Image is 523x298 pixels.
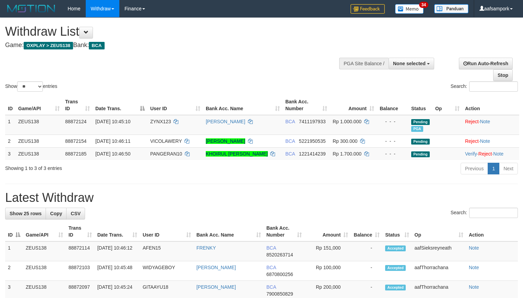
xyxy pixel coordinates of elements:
a: Previous [461,163,488,174]
td: ZEUS138 [15,147,62,160]
span: Marked by aafnoeunsreypich [411,126,423,132]
td: 1 [5,241,23,261]
td: 88872114 [66,241,95,261]
div: - - - [380,150,406,157]
a: FRENKY [197,245,216,251]
span: ZYNX123 [150,119,171,124]
td: Rp 100,000 [305,261,351,281]
td: ZEUS138 [23,241,66,261]
th: Balance [377,95,408,115]
h1: Latest Withdraw [5,191,518,205]
span: 88872154 [65,138,86,144]
span: 34 [419,2,428,8]
th: Balance: activate to sort column ascending [351,222,382,241]
span: Copy 8520263714 to clipboard [266,252,293,257]
span: Copy 6870800256 to clipboard [266,272,293,277]
td: 2 [5,135,15,147]
a: [PERSON_NAME] [197,265,236,270]
th: Trans ID: activate to sort column ascending [66,222,95,241]
th: Action [466,222,518,241]
span: Pending [411,151,430,157]
th: Amount: activate to sort column ascending [330,95,377,115]
select: Showentries [17,81,43,92]
a: 1 [488,163,499,174]
span: BCA [285,119,295,124]
a: Run Auto-Refresh [459,58,513,69]
a: [PERSON_NAME] [197,284,236,290]
span: Copy 7411197933 to clipboard [299,119,326,124]
a: Note [480,138,490,144]
div: - - - [380,138,406,145]
a: Note [469,245,479,251]
td: · [462,115,519,135]
span: BCA [285,151,295,157]
div: - - - [380,118,406,125]
th: User ID: activate to sort column ascending [140,222,194,241]
span: Copy [50,211,62,216]
td: 3 [5,147,15,160]
th: Amount: activate to sort column ascending [305,222,351,241]
span: Accepted [385,265,406,271]
td: [DATE] 10:45:48 [95,261,140,281]
a: Note [493,151,503,157]
td: 1 [5,115,15,135]
span: BCA [285,138,295,144]
th: Action [462,95,519,115]
a: Note [469,284,479,290]
img: Feedback.jpg [350,4,385,14]
a: Note [469,265,479,270]
span: Rp 1.700.000 [333,151,361,157]
span: None selected [393,61,426,66]
a: [PERSON_NAME] [206,119,245,124]
span: Pending [411,119,430,125]
span: Show 25 rows [10,211,41,216]
span: BCA [266,284,276,290]
span: VICOLAWERY [150,138,182,144]
td: 2 [5,261,23,281]
td: [DATE] 10:46:12 [95,241,140,261]
th: Game/API: activate to sort column ascending [23,222,66,241]
td: · [462,135,519,147]
input: Search: [469,81,518,92]
a: Verify [465,151,477,157]
span: BCA [266,265,276,270]
th: Op: activate to sort column ascending [412,222,466,241]
span: Rp 300.000 [333,138,357,144]
th: ID: activate to sort column descending [5,222,23,241]
td: 88872103 [66,261,95,281]
a: Reject [478,151,492,157]
span: Copy 5221950535 to clipboard [299,138,326,144]
img: Button%20Memo.svg [395,4,424,14]
span: [DATE] 10:46:11 [95,138,130,144]
th: Trans ID: activate to sort column ascending [62,95,93,115]
td: ZEUS138 [15,135,62,147]
a: Next [499,163,518,174]
td: ZEUS138 [15,115,62,135]
span: PANGERAN10 [150,151,182,157]
img: MOTION_logo.png [5,3,57,14]
span: Accepted [385,285,406,290]
th: ID [5,95,15,115]
span: Accepted [385,245,406,251]
h1: Withdraw List [5,25,342,38]
th: Date Trans.: activate to sort column descending [93,95,147,115]
span: Copy 7900850829 to clipboard [266,291,293,297]
span: Copy 1221414239 to clipboard [299,151,326,157]
td: WIDYAGEBOY [140,261,194,281]
td: - [351,261,382,281]
td: aafThorrachana [412,261,466,281]
button: None selected [389,58,434,69]
h4: Game: Bank: [5,42,342,49]
span: OXPLAY > ZEUS138 [24,42,73,49]
label: Search: [451,208,518,218]
th: Op: activate to sort column ascending [432,95,462,115]
a: Reject [465,138,479,144]
div: PGA Site Balance / [339,58,389,69]
a: [PERSON_NAME] [206,138,245,144]
td: AFEN15 [140,241,194,261]
span: [DATE] 10:46:50 [95,151,130,157]
a: Copy [46,208,67,219]
th: Status [408,95,432,115]
span: CSV [71,211,81,216]
span: Pending [411,139,430,145]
